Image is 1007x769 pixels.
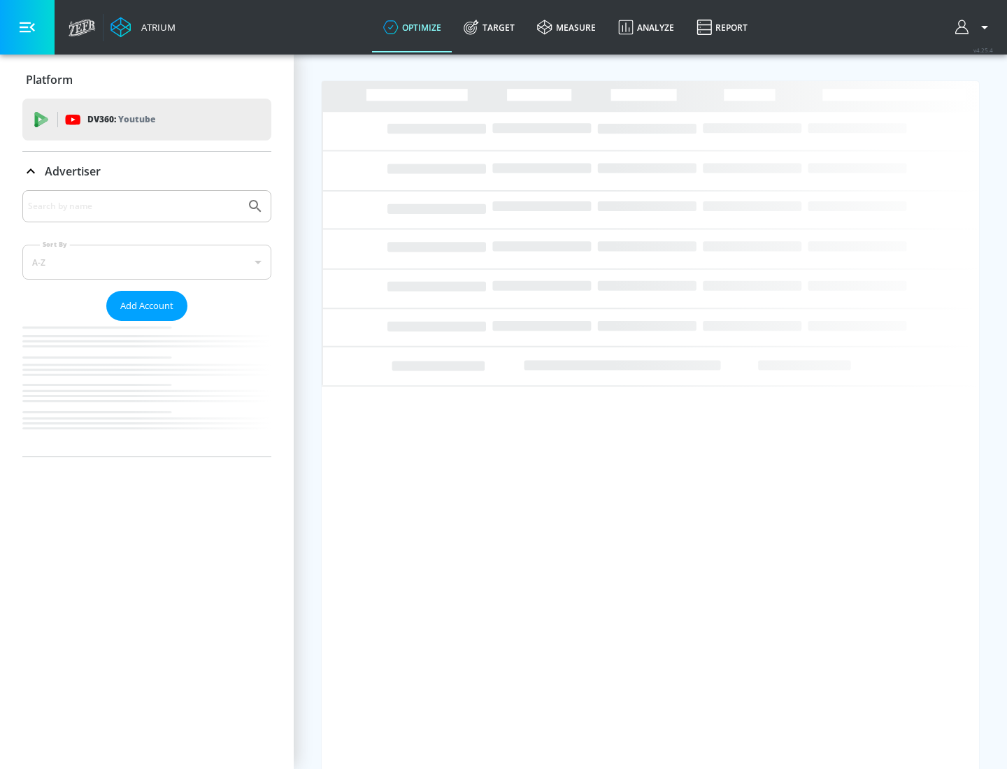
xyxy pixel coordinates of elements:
[452,2,526,52] a: Target
[685,2,759,52] a: Report
[22,99,271,141] div: DV360: Youtube
[22,60,271,99] div: Platform
[110,17,176,38] a: Atrium
[136,21,176,34] div: Atrium
[607,2,685,52] a: Analyze
[973,46,993,54] span: v 4.25.4
[87,112,155,127] p: DV360:
[526,2,607,52] a: measure
[22,190,271,457] div: Advertiser
[28,197,240,215] input: Search by name
[106,291,187,321] button: Add Account
[120,298,173,314] span: Add Account
[372,2,452,52] a: optimize
[118,112,155,127] p: Youtube
[45,164,101,179] p: Advertiser
[26,72,73,87] p: Platform
[22,245,271,280] div: A-Z
[22,321,271,457] nav: list of Advertiser
[22,152,271,191] div: Advertiser
[40,240,70,249] label: Sort By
